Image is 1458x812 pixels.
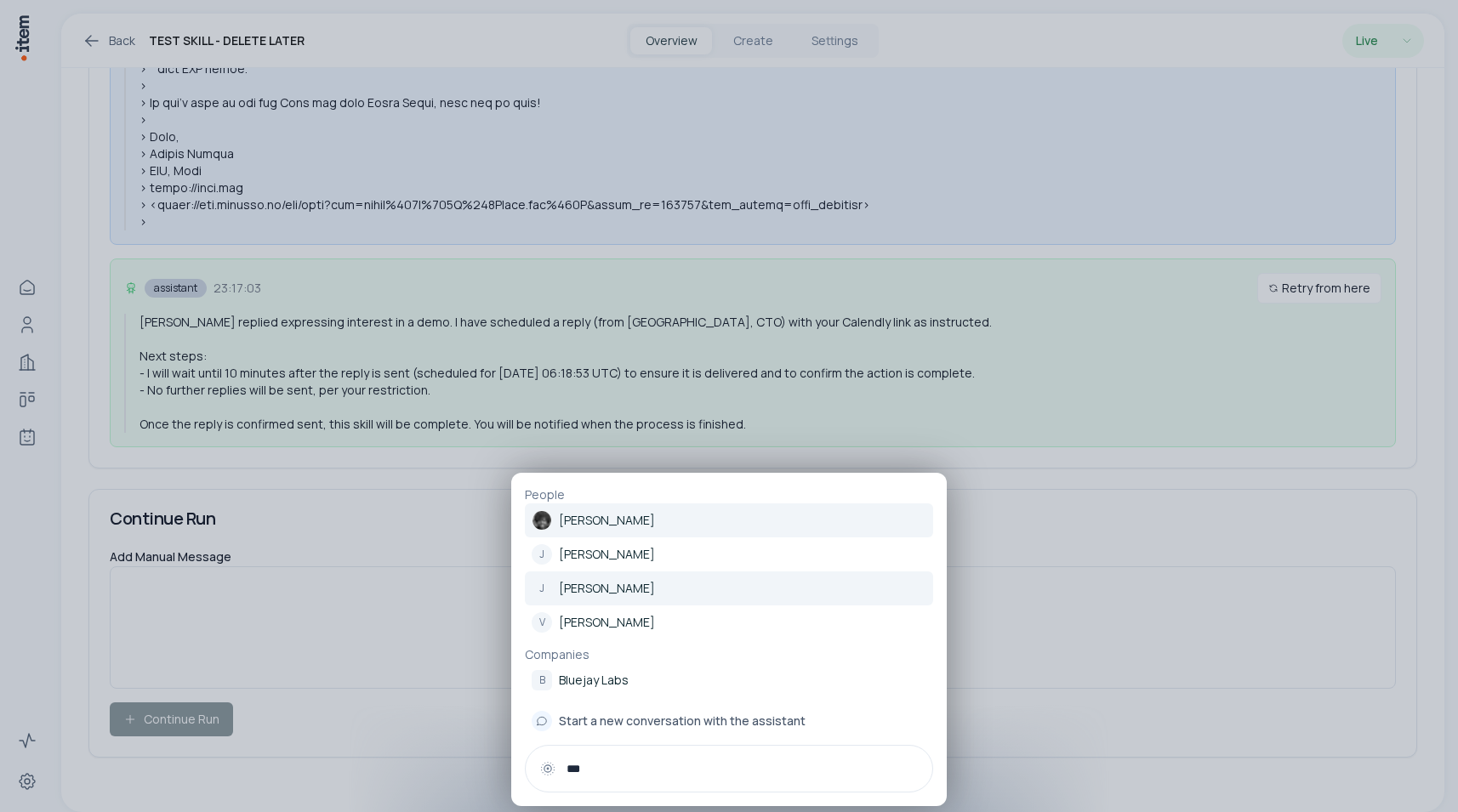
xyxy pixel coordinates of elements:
[559,512,655,529] p: [PERSON_NAME]
[525,537,933,571] a: J[PERSON_NAME]
[525,704,933,738] button: Start a new conversation with the assistant
[525,646,933,663] p: Companies
[525,486,933,503] p: People
[525,663,933,697] a: BBluejay Labs
[559,546,655,563] p: [PERSON_NAME]
[559,580,655,597] p: [PERSON_NAME]
[511,473,947,806] div: PeopleJay Alexander[PERSON_NAME]J[PERSON_NAME]J[PERSON_NAME]V[PERSON_NAME]CompaniesBBluejay LabsS...
[532,544,552,565] div: J
[525,571,933,605] a: J[PERSON_NAME]
[532,578,552,599] div: J
[532,612,552,633] div: V
[532,670,552,690] div: B
[559,614,655,631] p: [PERSON_NAME]
[525,503,933,537] a: [PERSON_NAME]
[532,510,552,531] img: Jay Alexander
[525,605,933,639] a: V[PERSON_NAME]
[559,672,629,689] p: Bluejay Labs
[559,713,806,730] span: Start a new conversation with the assistant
